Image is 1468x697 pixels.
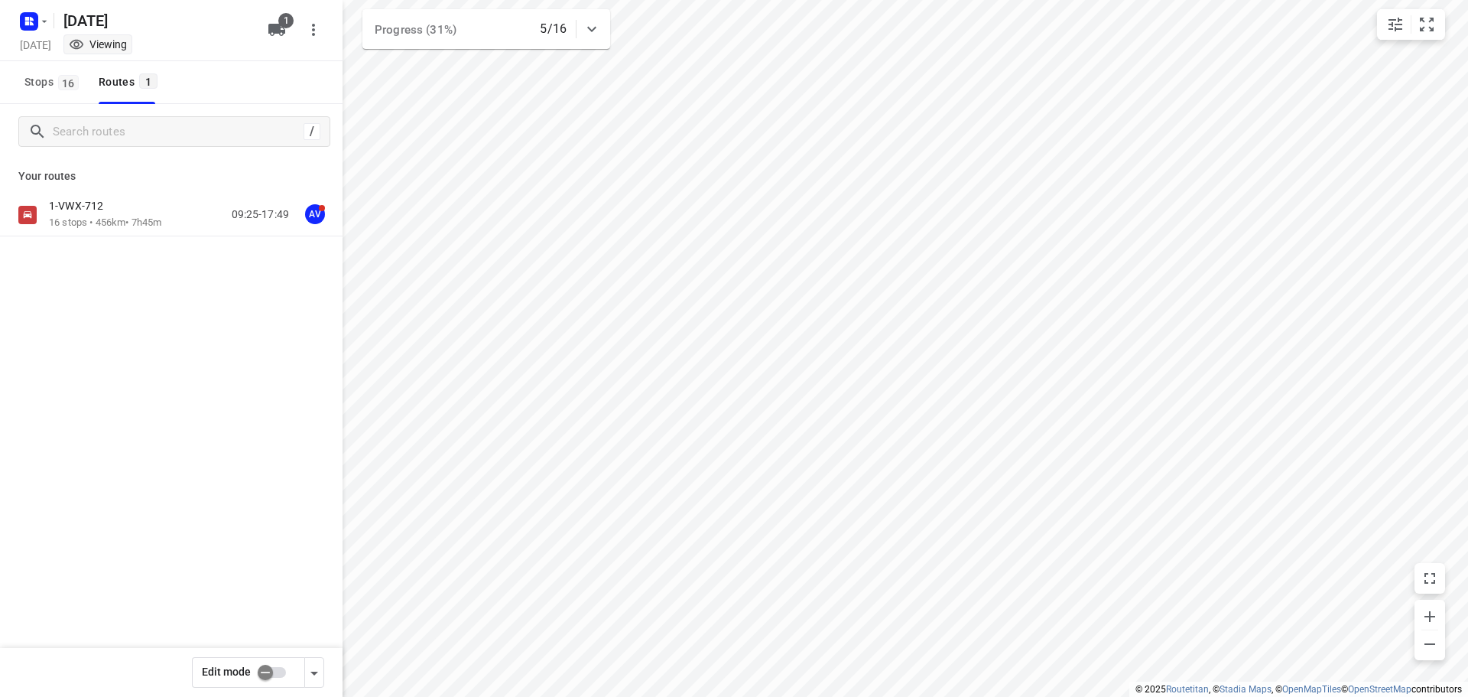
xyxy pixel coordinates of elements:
[58,75,79,90] span: 16
[202,666,251,678] span: Edit mode
[362,9,610,49] div: Progress (31%)5/16
[1166,684,1209,695] a: Routetitan
[540,20,567,38] p: 5/16
[278,13,294,28] span: 1
[49,199,112,213] p: 1-VWX-712
[24,73,83,92] span: Stops
[1282,684,1341,695] a: OpenMapTiles
[49,216,161,230] p: 16 stops • 456km • 7h45m
[1411,9,1442,40] button: Fit zoom
[1377,9,1445,40] div: small contained button group
[69,37,127,52] div: You are currently in view mode. To make any changes, go to edit project.
[232,207,289,223] p: 09:25-17:49
[375,23,456,37] span: Progress (31%)
[18,168,324,184] p: Your routes
[53,120,304,144] input: Search routes
[298,15,329,45] button: More
[261,15,292,45] button: 1
[305,663,323,682] div: Driver app settings
[1220,684,1272,695] a: Stadia Maps
[99,73,162,92] div: Routes
[1348,684,1411,695] a: OpenStreetMap
[304,123,320,140] div: /
[139,73,158,89] span: 1
[1135,684,1462,695] li: © 2025 , © , © © contributors
[1380,9,1411,40] button: Map settings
